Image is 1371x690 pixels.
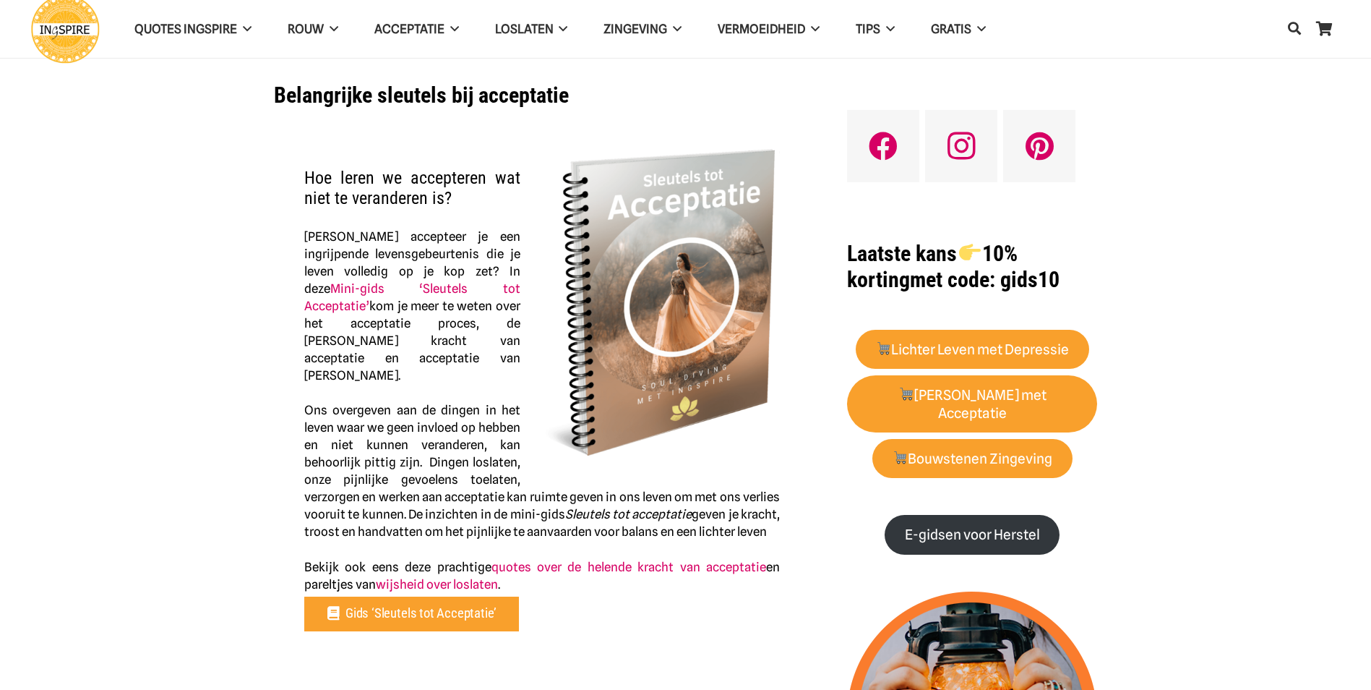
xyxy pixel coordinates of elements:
[847,375,1097,433] a: 🛒[PERSON_NAME] met Acceptatie
[847,241,1017,292] strong: Laatste kans 10% korting
[374,22,444,36] span: Acceptatie
[603,22,667,36] span: Zingeving
[856,330,1089,370] a: 🛒Lichter Leven met Depressie
[893,451,907,464] img: 🛒
[304,149,780,209] h2: Hoe leren we accepteren wat niet te veranderen is?
[872,439,1073,479] a: 🛒Bouwstenen Zingeving
[877,341,890,355] img: 🛒
[899,387,913,401] img: 🛒
[585,11,700,48] a: Zingeving
[718,22,805,36] span: VERMOEIDHEID
[931,22,971,36] span: GRATIS
[304,558,780,593] p: Bekijk ook eens deze prachtige en pareltjes van .
[304,597,519,631] a: Gids ‘Sleutels tot Acceptatie’
[898,387,1046,422] strong: [PERSON_NAME] met Acceptatie
[477,11,586,48] a: Loslaten
[376,577,498,592] a: wijsheid over loslaten
[893,451,1053,467] strong: Bouwstenen Zingeving
[274,82,811,108] h1: Belangrijke sleutels bij acceptatie
[847,241,1097,293] h1: met code: gids10
[847,110,919,182] a: Facebook
[356,11,477,48] a: Acceptatie
[565,507,692,521] em: Sleutels tot acceptatie
[491,560,766,574] a: quotes over de helende kracht van acceptatie
[959,242,981,263] img: 👉
[288,22,324,36] span: ROUW
[270,11,356,48] a: ROUW
[116,11,270,48] a: QUOTES INGSPIRE
[838,11,913,48] a: TIPS
[925,110,997,182] a: Instagram
[905,527,1040,543] strong: E-gidsen voor Herstel
[345,605,496,621] span: Gids ‘Sleutels tot Acceptatie’
[876,341,1070,358] strong: Lichter Leven met Depressie
[856,22,880,36] span: TIPS
[885,515,1060,555] a: E-gidsen voor Herstel
[545,149,780,456] img: E-boekje Acceptatie met gratis online mini-cursus accepteren souldiving met ingspire zingevingspl...
[134,22,237,36] span: QUOTES INGSPIRE
[913,11,1004,48] a: GRATIS
[495,22,554,36] span: Loslaten
[304,281,520,313] a: Mini-gids ‘Sleutels tot Acceptatie’
[1003,110,1075,182] a: Pinterest
[700,11,838,48] a: VERMOEIDHEID
[1280,12,1309,46] a: Zoeken
[304,228,780,540] p: [PERSON_NAME] accepteer je een ingrijpende levensgebeurtenis die je leven volledig op je kop zet?...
